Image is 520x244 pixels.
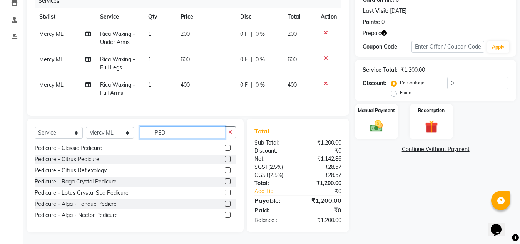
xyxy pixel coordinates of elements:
[256,30,265,38] span: 0 %
[249,155,298,163] div: Net:
[316,8,341,25] th: Action
[236,8,283,25] th: Disc
[240,81,248,89] span: 0 F
[100,30,135,45] span: Rica Waxing - Under Arms
[35,178,117,186] div: Pedicure - Raga Crystal Pedicure
[140,126,225,138] input: Search or Scan
[144,8,176,25] th: Qty
[306,187,348,195] div: ₹0
[254,172,269,178] span: CGST
[298,139,347,147] div: ₹1,200.00
[298,163,347,171] div: ₹28.57
[381,18,385,26] div: 0
[249,163,298,171] div: ( )
[148,30,151,37] span: 1
[288,81,297,88] span: 400
[254,163,268,170] span: SGST
[298,171,347,179] div: ₹28.57
[366,119,387,133] img: _cash.svg
[251,56,252,64] span: |
[35,189,129,197] div: Pedicure - Lotus Crystal Spa Pedicure
[181,56,190,63] span: 600
[249,171,298,179] div: ( )
[358,107,395,114] label: Manual Payment
[39,30,64,37] span: Mercy ML
[363,7,388,15] div: Last Visit:
[251,30,252,38] span: |
[148,81,151,88] span: 1
[35,211,118,219] div: Pedicure - Alga - Nector Pedicure
[421,119,442,135] img: _gift.svg
[400,89,411,96] label: Fixed
[181,81,190,88] span: 400
[251,81,252,89] span: |
[298,147,347,155] div: ₹0
[298,196,347,205] div: ₹1,200.00
[100,56,135,71] span: Rica Waxing - Full Legs
[390,7,406,15] div: [DATE]
[35,144,102,152] div: Pedicure - Classic Pedicure
[35,155,99,163] div: Pedicure - Citrus Pedicure
[35,200,117,208] div: Pedicure - Alga - Fondue Pedicre
[288,30,297,37] span: 200
[35,8,95,25] th: Stylist
[363,66,398,74] div: Service Total:
[418,107,445,114] label: Redemption
[249,179,298,187] div: Total:
[254,127,272,135] span: Total
[356,145,515,153] a: Continue Without Payment
[298,179,347,187] div: ₹1,200.00
[298,216,347,224] div: ₹1,200.00
[249,147,298,155] div: Discount:
[288,56,297,63] span: 600
[249,187,306,195] a: Add Tip
[283,8,316,25] th: Total
[95,8,144,25] th: Service
[487,41,509,53] button: Apply
[363,43,411,51] div: Coupon Code
[363,79,386,88] div: Discount:
[39,81,64,88] span: Mercy ML
[240,30,248,38] span: 0 F
[363,18,380,26] div: Points:
[176,8,236,25] th: Price
[298,155,347,163] div: ₹1,142.86
[256,56,265,64] span: 0 %
[270,172,282,178] span: 2.5%
[256,81,265,89] span: 0 %
[411,41,484,53] input: Enter Offer / Coupon Code
[35,167,107,175] div: Pedicure - Citrus Reflexology
[100,81,135,96] span: Rica Waxing - Full Arms
[488,213,512,236] iframe: chat widget
[181,30,190,37] span: 200
[240,56,248,64] span: 0 F
[270,164,281,170] span: 2.5%
[148,56,151,63] span: 1
[400,79,425,86] label: Percentage
[249,216,298,224] div: Balance :
[39,56,64,63] span: Mercy ML
[249,205,298,215] div: Paid:
[298,205,347,215] div: ₹0
[363,29,381,37] span: Prepaid
[249,139,298,147] div: Sub Total:
[249,196,298,205] div: Payable:
[401,66,425,74] div: ₹1,200.00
